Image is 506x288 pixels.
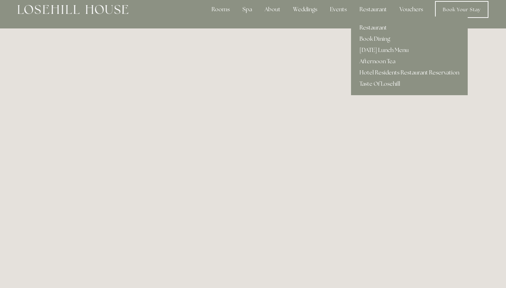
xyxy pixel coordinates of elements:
[394,2,429,17] a: Vouchers
[351,33,468,45] a: Book Dining
[351,45,468,56] a: [DATE] Lunch Menu
[351,78,468,90] a: Taste Of Losehill
[324,2,352,17] div: Events
[206,2,235,17] div: Rooms
[354,2,393,17] div: Restaurant
[435,1,488,18] a: Book Your Stay
[351,56,468,67] a: Afternoon Tea
[351,22,468,33] a: Restaurant
[287,2,323,17] div: Weddings
[259,2,286,17] div: About
[237,2,258,17] div: Spa
[351,67,468,78] a: Hotel Residents Restaurant Reservation
[18,5,128,14] img: Losehill House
